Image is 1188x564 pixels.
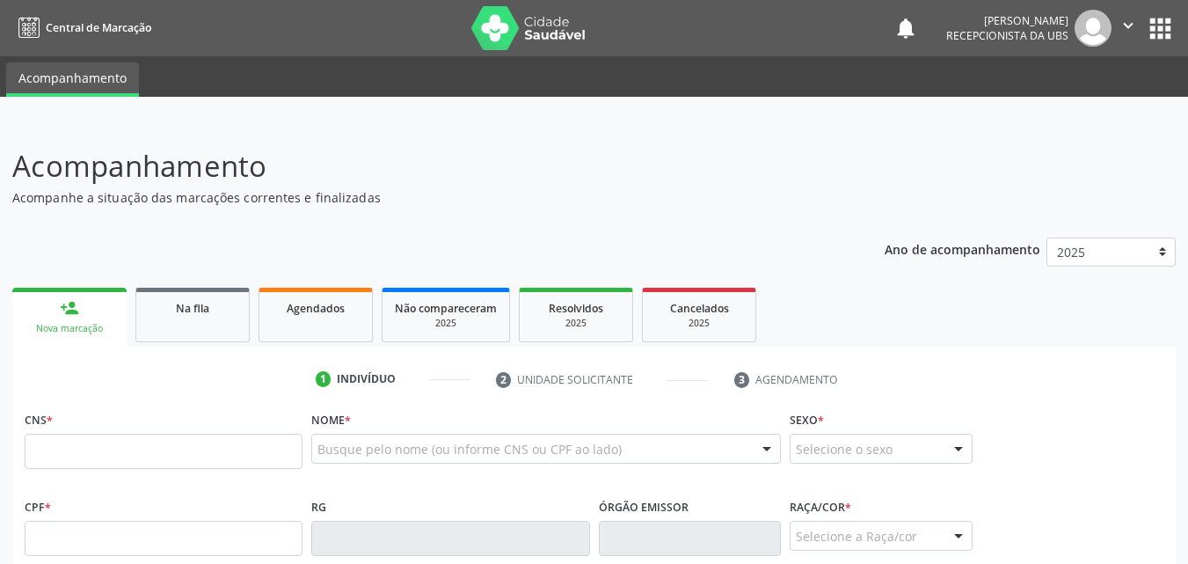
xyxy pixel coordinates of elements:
div: 1 [316,371,332,387]
div: 2025 [532,317,620,330]
div: Indivíduo [337,371,396,387]
label: Órgão emissor [599,494,689,521]
label: Raça/cor [790,494,851,521]
button: notifications [893,16,918,40]
button: apps [1145,13,1176,44]
label: RG [311,494,326,521]
a: Acompanhamento [6,62,139,97]
img: img [1075,10,1111,47]
label: Sexo [790,407,824,434]
span: Selecione o sexo [796,440,893,458]
span: Recepcionista da UBS [946,28,1068,43]
div: 2025 [655,317,743,330]
p: Acompanhamento [12,144,827,188]
span: Não compareceram [395,301,497,316]
span: Selecione a Raça/cor [796,527,917,546]
span: Resolvidos [549,301,603,316]
span: Agendados [287,301,345,316]
p: Acompanhe a situação das marcações correntes e finalizadas [12,188,827,207]
span: Central de Marcação [46,20,151,35]
div: person_add [60,298,79,318]
div: 2025 [395,317,497,330]
label: Nome [311,407,351,434]
a: Central de Marcação [12,13,151,42]
span: Busque pelo nome (ou informe CNS ou CPF ao lado) [317,440,622,458]
i:  [1119,16,1138,35]
p: Ano de acompanhamento [885,238,1040,260]
div: Nova marcação [25,322,114,335]
span: Cancelados [670,301,729,316]
span: Na fila [176,301,209,316]
button:  [1111,10,1145,47]
label: CNS [25,407,53,434]
div: [PERSON_NAME] [946,13,1068,28]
